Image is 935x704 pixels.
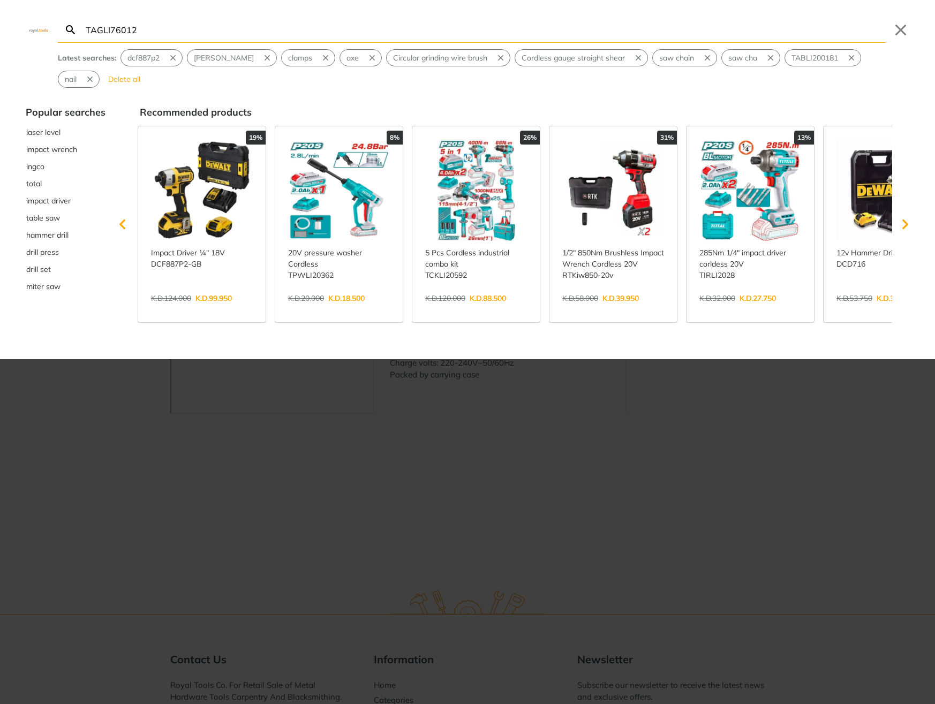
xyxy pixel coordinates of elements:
div: Popular searches [26,105,105,119]
span: ingco [26,161,44,172]
button: Select suggestion: TABLI200181 [785,50,844,66]
div: 26% [520,131,540,145]
div: Suggestion: clamps [281,49,335,66]
button: Select suggestion: ingco [26,158,105,175]
span: drill press [26,247,59,258]
span: drill set [26,264,51,275]
button: Select suggestion: impact wrench [26,141,105,158]
div: Suggestion: laser level [26,124,105,141]
span: saw cha [728,52,757,64]
span: clamps [288,52,312,64]
button: Select suggestion: total [26,175,105,192]
svg: Remove suggestion: nail [85,74,95,84]
button: Select suggestion: saw chain [653,50,700,66]
div: Suggestion: axe [340,49,382,66]
span: impact wrench [26,144,77,155]
svg: Scroll left [112,214,133,235]
div: Suggestion: saw cha [721,49,780,66]
div: Latest searches: [58,52,116,64]
button: Close [892,21,909,39]
div: Suggestion: TABLI200181 [785,49,861,66]
button: Select suggestion: impact driver [26,192,105,209]
div: Suggestion: Cordless gauge straight shear [515,49,648,66]
button: Select suggestion: laser level [26,124,105,141]
button: Select suggestion: axe [340,50,365,66]
svg: Remove suggestion: saw chain [703,53,712,63]
button: Remove suggestion: brack [260,50,276,66]
div: Recommended products [140,105,909,119]
span: hammer drill [26,230,69,241]
div: Suggestion: ingco [26,158,105,175]
span: nail [65,74,77,85]
div: Suggestion: saw chain [652,49,717,66]
button: Select suggestion: Cordless gauge straight shear [515,50,631,66]
div: Suggestion: hammer drill [26,226,105,244]
div: Suggestion: Circular grinding wire brush [386,49,510,66]
svg: Remove suggestion: Cordless gauge straight shear [634,53,643,63]
svg: Search [64,24,77,36]
div: Suggestion: drill set [26,261,105,278]
span: laser level [26,127,61,138]
svg: Scroll right [894,214,916,235]
svg: Remove suggestion: brack [262,53,272,63]
span: [PERSON_NAME] [194,52,254,64]
button: Select suggestion: dcf887p2 [121,50,166,66]
div: Suggestion: impact driver [26,192,105,209]
button: Select suggestion: brack [187,50,260,66]
button: Select suggestion: saw cha [722,50,764,66]
span: table saw [26,213,60,224]
input: Search… [84,17,886,42]
button: Select suggestion: nail [58,71,83,87]
button: Remove suggestion: Cordless gauge straight shear [631,50,647,66]
button: Delete all [104,71,145,88]
button: Select suggestion: clamps [282,50,319,66]
button: Remove suggestion: dcf887p2 [166,50,182,66]
div: Suggestion: brack [187,49,277,66]
button: Remove suggestion: TABLI200181 [844,50,861,66]
div: 31% [657,131,677,145]
span: total [26,178,42,190]
button: Remove suggestion: nail [83,71,99,87]
svg: Remove suggestion: TABLI200181 [847,53,856,63]
span: miter saw [26,281,61,292]
svg: Remove suggestion: Circular grinding wire brush [496,53,506,63]
span: Circular grinding wire brush [393,52,487,64]
button: Remove suggestion: clamps [319,50,335,66]
div: Suggestion: dcf887p2 [120,49,183,66]
div: Suggestion: drill press [26,244,105,261]
div: Suggestion: nail [58,71,100,88]
button: Select suggestion: hammer drill [26,226,105,244]
svg: Remove suggestion: saw cha [766,53,775,63]
div: Suggestion: impact wrench [26,141,105,158]
div: 8% [387,131,403,145]
button: Remove suggestion: saw cha [764,50,780,66]
div: Suggestion: miter saw [26,278,105,295]
button: Select suggestion: miter saw [26,278,105,295]
div: 13% [794,131,814,145]
span: Cordless gauge straight shear [522,52,625,64]
span: saw chain [659,52,694,64]
span: TABLI200181 [791,52,838,64]
span: impact driver [26,195,71,207]
button: Remove suggestion: saw chain [700,50,717,66]
svg: Remove suggestion: clamps [321,53,330,63]
svg: Remove suggestion: dcf887p2 [168,53,178,63]
div: 19% [246,131,266,145]
button: Select suggestion: Circular grinding wire brush [387,50,494,66]
button: Select suggestion: drill set [26,261,105,278]
span: dcf887p2 [127,52,160,64]
div: Suggestion: total [26,175,105,192]
button: Select suggestion: table saw [26,209,105,226]
img: Close [26,27,51,32]
div: Suggestion: table saw [26,209,105,226]
button: Remove suggestion: Circular grinding wire brush [494,50,510,66]
svg: Remove suggestion: axe [367,53,377,63]
button: Select suggestion: drill press [26,244,105,261]
span: axe [346,52,359,64]
button: Remove suggestion: axe [365,50,381,66]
